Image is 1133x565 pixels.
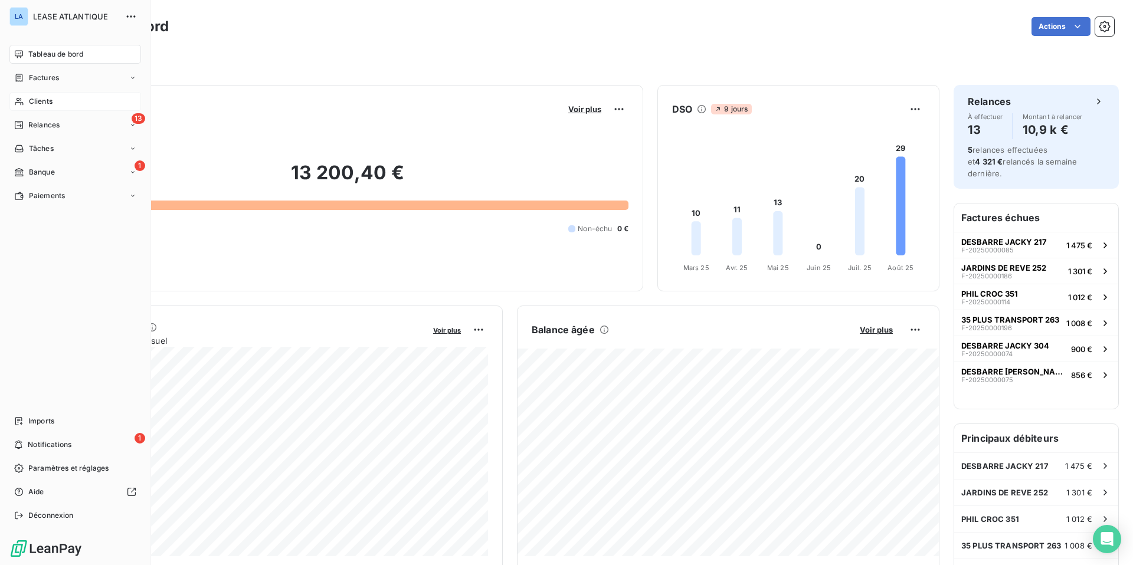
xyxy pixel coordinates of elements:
button: PHIL CROC 351F-202500001141 012 € [954,284,1118,310]
span: 4 321 € [975,157,1003,166]
button: DESBARRE [PERSON_NAME] 418F-20250000075856 € [954,362,1118,387]
a: Paramètres et réglages [9,459,141,478]
span: Non-échu [578,224,612,234]
span: JARDINS DE REVE 252 [961,488,1048,497]
tspan: Juil. 25 [848,264,872,272]
span: DESBARRE JACKY 217 [961,461,1049,471]
span: Chiffre d'affaires mensuel [67,334,425,347]
span: Paiements [29,190,65,201]
span: Voir plus [860,325,893,334]
span: 900 € [1071,344,1092,354]
span: F-20250000186 [961,272,1012,280]
span: Montant à relancer [1023,113,1083,120]
h4: 13 [968,120,1003,139]
span: DESBARRE [PERSON_NAME] 418 [961,367,1066,376]
span: Tableau de bord [28,49,83,60]
tspan: Avr. 25 [726,264,748,272]
span: 1 475 € [1065,461,1092,471]
span: Tâches [29,143,54,154]
a: Paiements [9,186,141,205]
span: 5 [968,145,972,155]
button: Actions [1032,17,1091,36]
span: 1 012 € [1066,514,1092,524]
span: Déconnexion [28,510,74,521]
span: PHIL CROC 351 [961,514,1019,524]
tspan: Mars 25 [683,264,709,272]
span: 856 € [1071,370,1092,380]
button: DESBARRE JACKY 217F-202500000851 475 € [954,232,1118,258]
span: 1 [135,160,145,171]
a: Factures [9,68,141,87]
span: LEASE ATLANTIQUE [33,12,118,21]
span: JARDINS DE REVE 252 [961,263,1046,272]
span: Voir plus [568,104,601,114]
span: 1 301 € [1066,488,1092,497]
a: Aide [9,482,141,501]
div: Open Intercom Messenger [1093,525,1121,553]
span: F-20250000075 [961,376,1013,383]
span: 1 008 € [1065,541,1092,550]
h6: Balance âgée [532,323,595,337]
button: Voir plus [856,324,896,335]
a: Tâches [9,139,141,158]
span: 13 [132,113,145,124]
span: Banque [29,167,55,178]
span: 35 PLUS TRANSPORT 263 [961,315,1059,324]
span: relances effectuées et relancés la semaine dernière. [968,145,1077,178]
span: Aide [28,487,44,497]
button: 35 PLUS TRANSPORT 263F-202500001961 008 € [954,310,1118,336]
a: 13Relances [9,116,141,134]
span: DESBARRE JACKY 304 [961,341,1049,350]
span: 1 [135,433,145,444]
span: F-20250000085 [961,247,1014,254]
tspan: Juin 25 [807,264,831,272]
h4: 10,9 k € [1023,120,1083,139]
span: PHIL CROC 351 [961,289,1018,298]
tspan: Août 25 [888,264,913,272]
span: 1 475 € [1066,241,1092,250]
a: 1Banque [9,163,141,182]
button: Voir plus [565,104,605,114]
h6: Factures échues [954,203,1118,232]
h6: Relances [968,94,1011,109]
span: DESBARRE JACKY 217 [961,237,1047,247]
button: DESBARRE JACKY 304F-20250000074900 € [954,336,1118,362]
span: Relances [28,120,60,130]
span: F-20250000114 [961,298,1010,306]
h6: Principaux débiteurs [954,424,1118,452]
tspan: Mai 25 [767,264,789,272]
span: Imports [28,416,54,426]
span: 0 € [617,224,628,234]
a: Clients [9,92,141,111]
button: Voir plus [430,324,464,335]
span: Paramètres et réglages [28,463,109,474]
img: Logo LeanPay [9,539,83,558]
span: 1 008 € [1066,318,1092,328]
h6: DSO [672,102,692,116]
a: Tableau de bord [9,45,141,64]
span: Notifications [28,439,71,450]
span: 1 301 € [1068,267,1092,276]
span: Voir plus [433,326,461,334]
span: Factures [29,73,59,83]
span: À effectuer [968,113,1003,120]
a: Imports [9,412,141,431]
span: F-20250000074 [961,350,1013,357]
button: JARDINS DE REVE 252F-202500001861 301 € [954,258,1118,284]
span: F-20250000196 [961,324,1012,331]
span: 35 PLUS TRANSPORT 263 [961,541,1061,550]
div: LA [9,7,28,26]
span: 1 012 € [1068,293,1092,302]
h2: 13 200,40 € [67,161,628,196]
span: 9 jours [711,104,751,114]
span: Clients [29,96,53,107]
